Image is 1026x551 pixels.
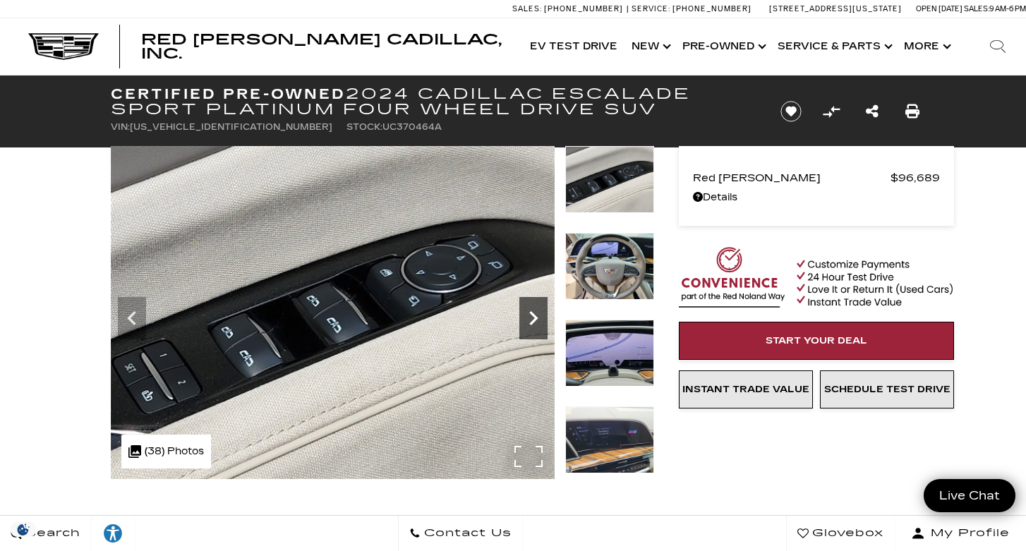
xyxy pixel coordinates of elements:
[866,102,879,121] a: Share this Certified Pre-Owned 2024 Cadillac Escalade Sport Platinum Four Wheel Drive SUV
[766,335,867,346] span: Start Your Deal
[895,516,1026,551] button: Open user profile menu
[809,523,883,543] span: Glovebox
[111,122,130,132] span: VIN:
[897,18,955,75] button: More
[693,168,891,188] span: Red [PERSON_NAME]
[92,523,134,544] div: Explore your accessibility options
[92,516,135,551] a: Explore your accessibility options
[693,188,940,207] a: Details
[141,31,502,62] span: Red [PERSON_NAME] Cadillac, Inc.
[565,406,654,473] img: Certified Used 2024 Radiant Red Tintcoat Cadillac Sport Platinum image 15
[7,522,40,537] img: Opt-Out Icon
[111,86,756,117] h1: 2024 Cadillac Escalade Sport Platinum Four Wheel Drive SUV
[7,522,40,537] section: Click to Open Cookie Consent Modal
[775,100,807,123] button: Save vehicle
[111,146,555,479] img: Certified Used 2024 Radiant Red Tintcoat Cadillac Sport Platinum image 12
[970,18,1026,75] div: Search
[346,122,382,132] span: Stock:
[632,4,670,13] span: Service:
[624,18,675,75] a: New
[905,102,919,121] a: Print this Certified Pre-Owned 2024 Cadillac Escalade Sport Platinum Four Wheel Drive SUV
[925,523,1010,543] span: My Profile
[141,32,509,61] a: Red [PERSON_NAME] Cadillac, Inc.
[519,297,548,339] div: Next
[932,488,1007,504] span: Live Chat
[682,384,809,395] span: Instant Trade Value
[693,168,940,188] a: Red [PERSON_NAME] $96,689
[22,523,80,543] span: Search
[421,523,512,543] span: Contact Us
[512,5,627,13] a: Sales: [PHONE_NUMBER]
[398,516,523,551] a: Contact Us
[130,122,332,132] span: [US_VEHICLE_IDENTIFICATION_NUMBER]
[544,4,623,13] span: [PHONE_NUMBER]
[121,435,211,468] div: (38) Photos
[28,33,99,60] img: Cadillac Dark Logo with Cadillac White Text
[820,370,954,408] a: Schedule Test Drive
[675,18,771,75] a: Pre-Owned
[111,85,346,102] strong: Certified Pre-Owned
[565,233,654,300] img: Certified Used 2024 Radiant Red Tintcoat Cadillac Sport Platinum image 13
[916,4,962,13] span: Open [DATE]
[565,146,654,213] img: Certified Used 2024 Radiant Red Tintcoat Cadillac Sport Platinum image 12
[771,18,897,75] a: Service & Parts
[964,4,989,13] span: Sales:
[821,101,842,122] button: Compare Vehicle
[769,4,902,13] a: [STREET_ADDRESS][US_STATE]
[382,122,442,132] span: UC370464A
[824,384,950,395] span: Schedule Test Drive
[512,4,542,13] span: Sales:
[924,479,1015,512] a: Live Chat
[679,322,954,360] a: Start Your Deal
[891,168,940,188] span: $96,689
[672,4,752,13] span: [PHONE_NUMBER]
[118,297,146,339] div: Previous
[989,4,1026,13] span: 9 AM-6 PM
[565,320,654,387] img: Certified Used 2024 Radiant Red Tintcoat Cadillac Sport Platinum image 14
[679,370,813,408] a: Instant Trade Value
[523,18,624,75] a: EV Test Drive
[786,516,895,551] a: Glovebox
[627,5,755,13] a: Service: [PHONE_NUMBER]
